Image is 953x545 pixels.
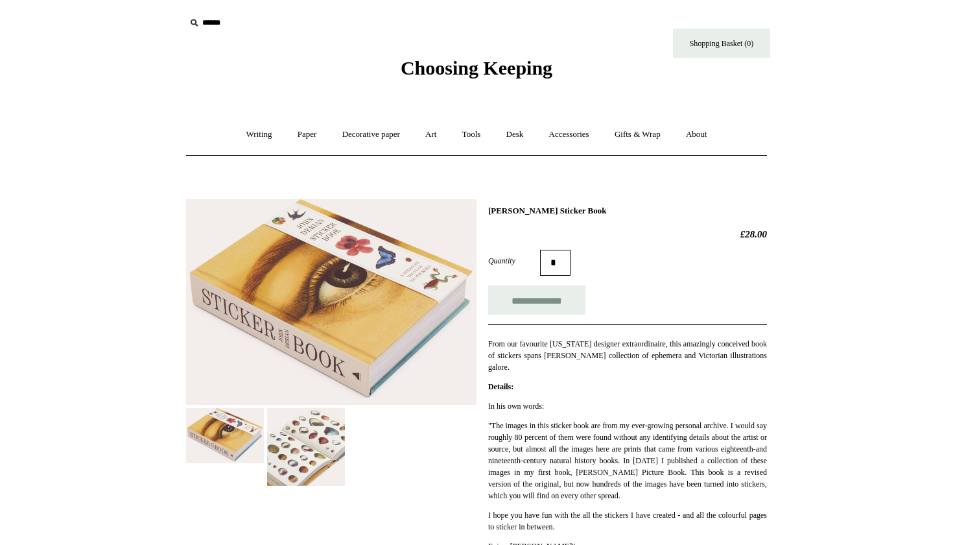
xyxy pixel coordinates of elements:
p: "The images in this sticker book are from my ever-growing personal archive. I would say roughly 8... [488,420,767,502]
a: Paper [286,117,329,152]
h1: [PERSON_NAME] Sticker Book [488,206,767,216]
a: Shopping Basket (0) [673,29,770,58]
a: Writing [235,117,284,152]
a: Tools [451,117,493,152]
strong: Details: [488,382,513,391]
img: John Derian Sticker Book [186,199,476,406]
span: From our favourite [US_STATE] designer extraordinaire, this amazingly conceived book of stickers ... [488,339,767,372]
img: John Derian Sticker Book [186,408,264,463]
a: About [674,117,719,152]
a: Decorative paper [331,117,412,152]
p: I hope you have fun with the all the stickers I have created - and all the colourful pages to sti... [488,509,767,533]
a: Choosing Keeping [401,67,552,77]
label: Quantity [488,255,540,267]
h2: £28.00 [488,228,767,240]
img: John Derian Sticker Book [267,408,345,486]
a: Art [414,117,448,152]
a: Desk [495,117,535,152]
p: In his own words: [488,400,767,412]
span: Choosing Keeping [401,57,552,79]
a: Accessories [537,117,601,152]
a: Gifts & Wrap [603,117,672,152]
